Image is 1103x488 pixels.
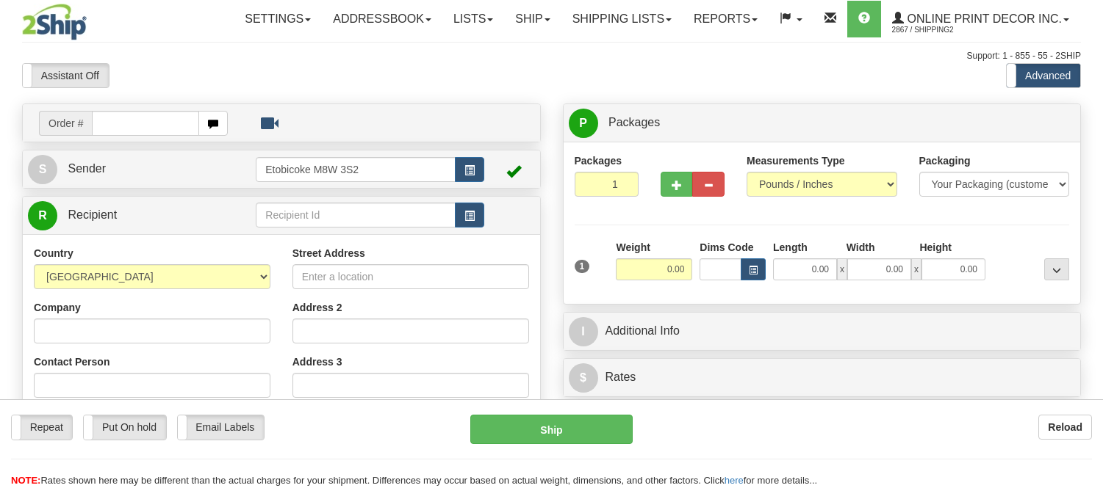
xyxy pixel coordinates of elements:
label: Address 2 [292,300,342,315]
label: Dims Code [700,240,753,255]
div: Support: 1 - 855 - 55 - 2SHIP [22,50,1081,62]
a: Lists [442,1,504,37]
span: 2867 / Shipping2 [892,23,1002,37]
label: Email Labels [178,415,264,439]
span: $ [569,363,598,393]
label: Advanced [1007,64,1080,87]
button: Reload [1038,415,1092,440]
span: P [569,109,598,138]
span: R [28,201,57,230]
button: Ship [470,415,632,444]
a: Reports [683,1,769,37]
input: Enter a location [292,264,529,289]
a: here [725,475,744,486]
div: ... [1044,258,1069,280]
label: Company [34,300,81,315]
span: Online Print Decor Inc. [904,12,1062,25]
a: S Sender [28,154,256,184]
span: x [837,258,847,280]
span: Recipient [68,208,117,221]
label: Weight [616,240,650,255]
span: Sender [68,162,106,175]
span: 1 [575,260,590,273]
b: Reload [1048,421,1082,433]
label: Packages [575,153,622,168]
label: Put On hold [84,415,165,439]
span: S [28,155,57,184]
a: Shipping lists [561,1,683,37]
label: Contact Person [34,354,109,369]
span: Packages [608,116,660,128]
input: Recipient Id [256,203,455,227]
label: Height [919,240,952,255]
span: x [911,258,921,280]
a: IAdditional Info [569,316,1076,346]
label: Address 3 [292,354,342,369]
label: Repeat [12,415,72,439]
a: P Packages [569,108,1076,138]
label: Measurements Type [747,153,845,168]
label: Assistant Off [23,64,109,87]
input: Sender Id [256,157,455,182]
a: Online Print Decor Inc. 2867 / Shipping2 [881,1,1080,37]
label: Street Address [292,246,365,261]
a: Addressbook [322,1,442,37]
span: NOTE: [11,475,40,486]
label: Length [773,240,808,255]
label: Country [34,246,73,261]
span: I [569,317,598,346]
a: Settings [234,1,322,37]
iframe: chat widget [1069,169,1102,318]
a: Ship [504,1,561,37]
span: Order # [39,111,92,136]
label: Packaging [919,153,971,168]
img: logo2867.jpg [22,4,87,40]
a: $Rates [569,363,1076,393]
label: Width [847,240,875,255]
a: R Recipient [28,200,231,230]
